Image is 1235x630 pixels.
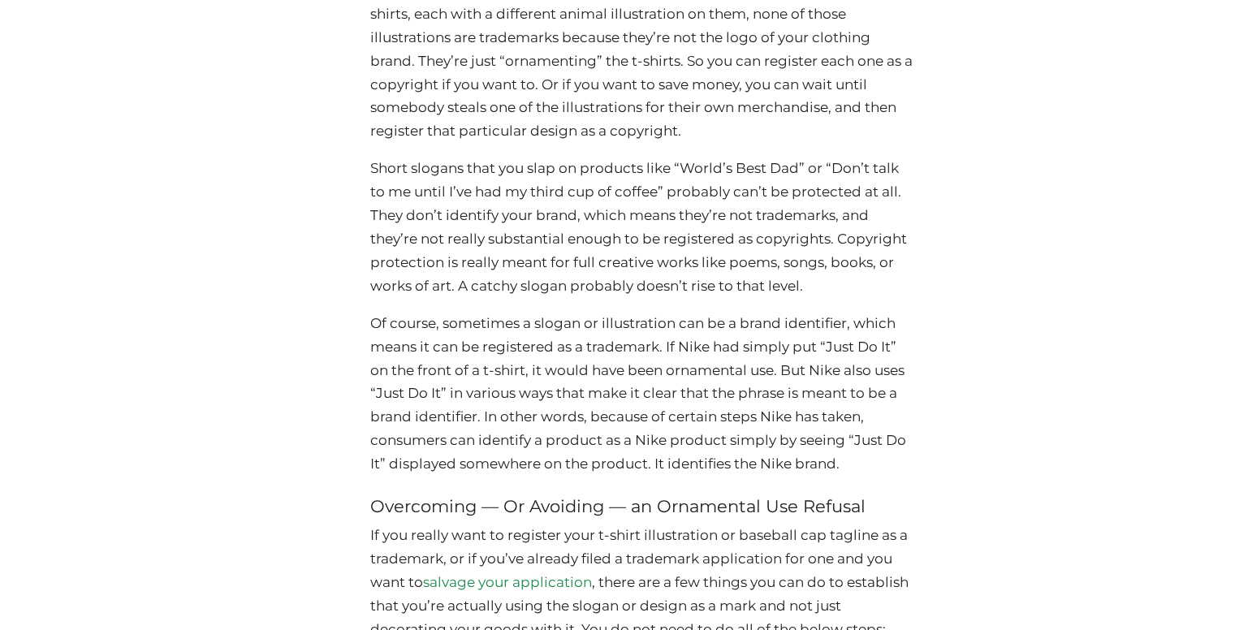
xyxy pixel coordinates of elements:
a: salvage your application [423,574,592,590]
h3: Overcoming — Or Avoiding — an Ornamental Use Refusal [370,490,913,524]
p: Short slogans that you slap on products like “World’s Best Dad” or “Don’t talk to me until I’ve h... [370,157,913,297]
p: Of course, sometimes a slogan or illustration can be a brand identifier, which means it can be re... [370,312,913,476]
